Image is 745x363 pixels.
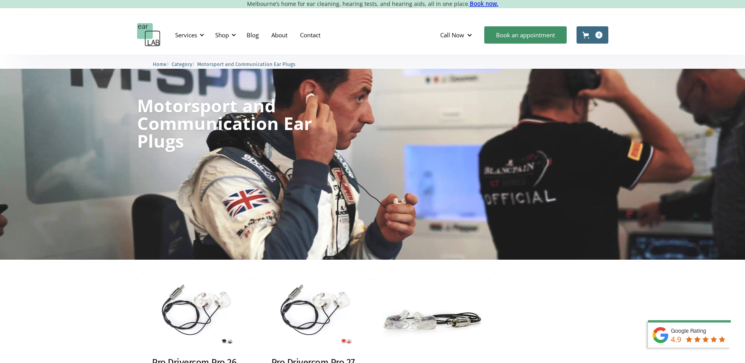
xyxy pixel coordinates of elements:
img: Pro Drivercom Pro 27 [256,279,371,355]
a: home [137,23,161,47]
a: Category [172,60,192,68]
li: 〉 [153,60,172,68]
div: Call Now [440,31,464,39]
div: Shop [211,23,238,47]
h1: Motorsport and Communication Ear Plugs [137,97,346,150]
span: Category [172,61,192,67]
div: Call Now [434,23,480,47]
span: Motorsport and Communication Ear Plugs [197,61,295,67]
div: Services [170,23,207,47]
a: Motorsport and Communication Ear Plugs [197,60,295,68]
div: 0 [595,31,602,38]
a: Open cart [577,26,608,44]
a: Book an appointment [484,26,567,44]
a: Blog [240,24,265,46]
a: Contact [294,24,327,46]
img: Pro Drivercom Pro 26 [137,279,252,355]
li: 〉 [172,60,197,68]
a: About [265,24,294,46]
span: Home [153,61,167,67]
div: Services [175,31,197,39]
a: Home [153,60,167,68]
div: Shop [215,31,229,39]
